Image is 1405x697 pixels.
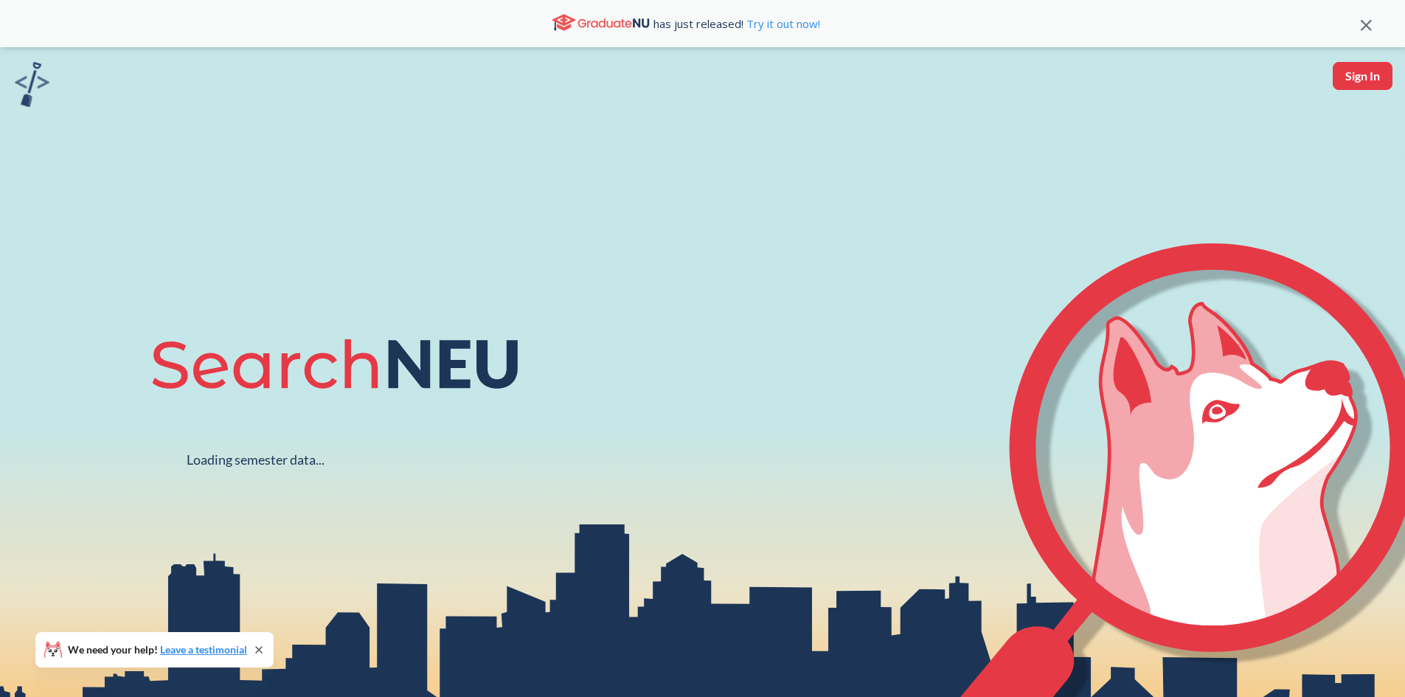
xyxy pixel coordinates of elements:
[187,451,325,468] div: Loading semester data...
[743,16,820,31] a: Try it out now!
[15,62,49,111] a: sandbox logo
[160,643,247,656] a: Leave a testimonial
[1333,62,1392,90] button: Sign In
[653,15,820,32] span: has just released!
[68,645,247,655] span: We need your help!
[15,62,49,107] img: sandbox logo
